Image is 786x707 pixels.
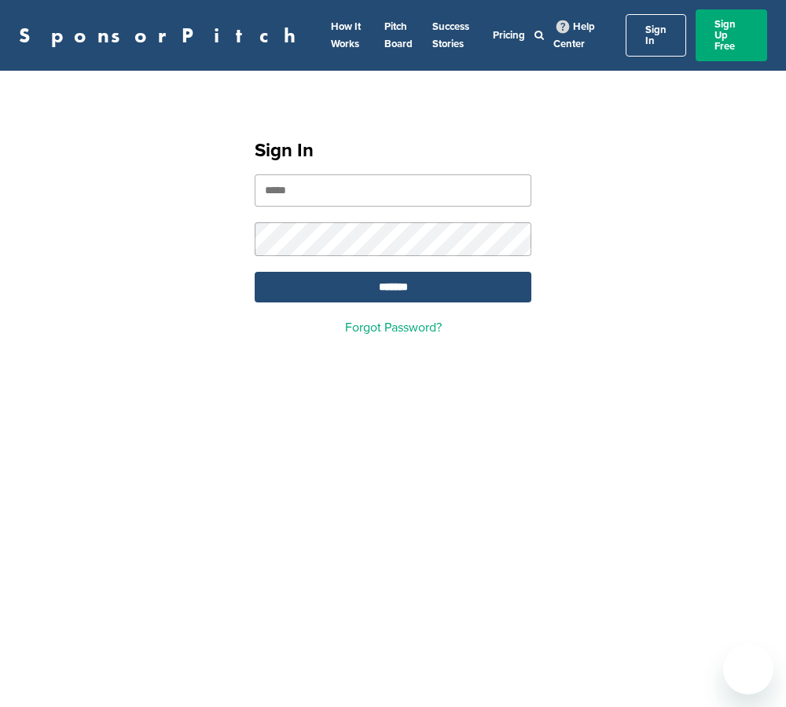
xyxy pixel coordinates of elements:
a: Forgot Password? [345,320,442,335]
a: Pitch Board [384,20,413,50]
a: Pricing [493,29,525,42]
a: Success Stories [432,20,469,50]
iframe: Button to launch messaging window [723,644,773,694]
a: Sign In [626,14,686,57]
h1: Sign In [255,137,531,165]
a: Sign Up Free [696,9,767,61]
a: Help Center [553,17,595,53]
a: How It Works [331,20,361,50]
a: SponsorPitch [19,25,306,46]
